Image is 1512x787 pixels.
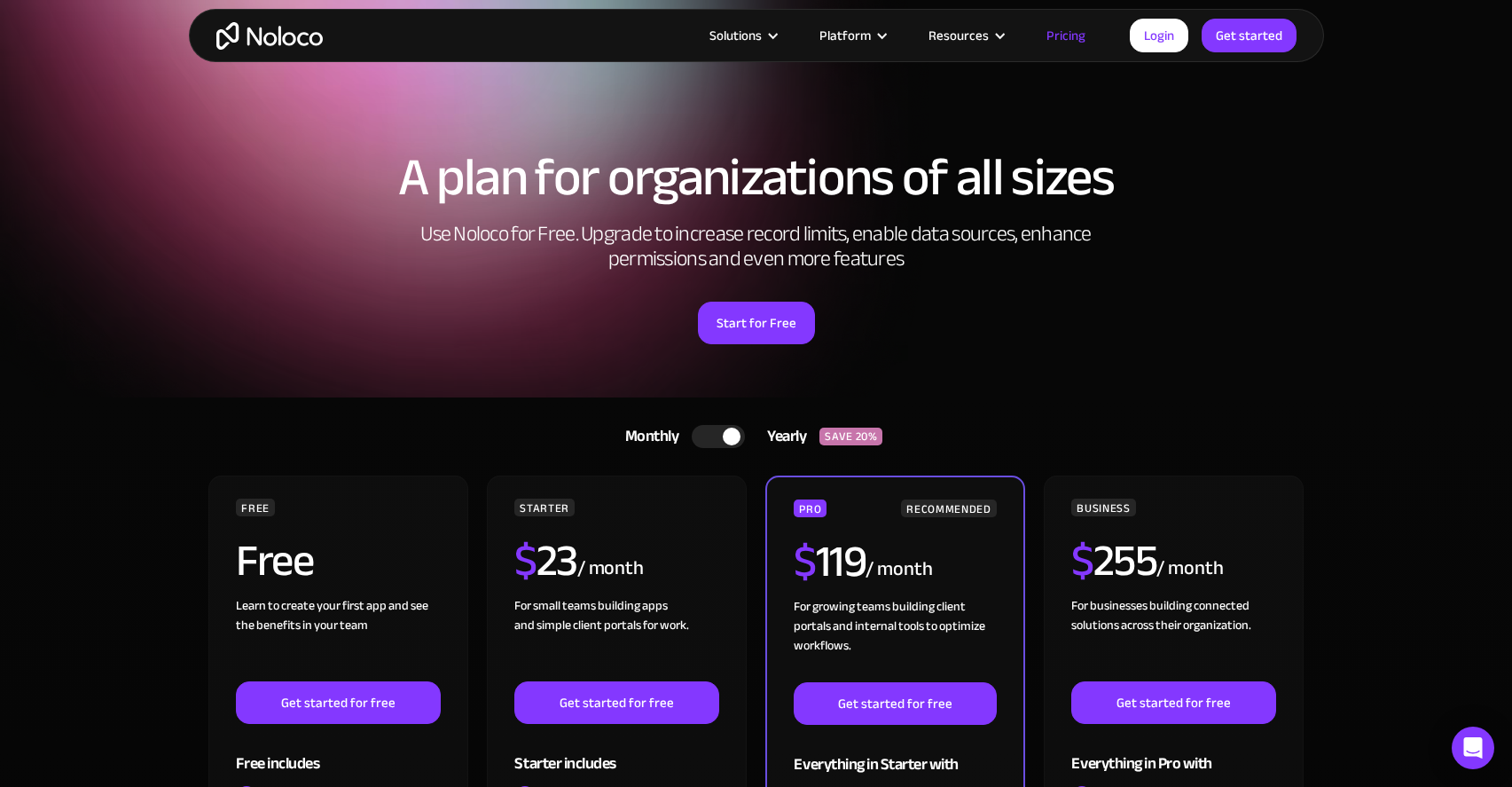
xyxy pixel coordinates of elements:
div: Open Intercom Messenger [1452,727,1494,769]
div: Yearly [745,423,819,450]
a: Get started for free [794,682,996,725]
h2: Use Noloco for Free. Upgrade to increase record limits, enable data sources, enhance permissions ... [402,222,1111,272]
div: For growing teams building client portals and internal tools to optimize workflows. [794,597,996,682]
div: FREE [236,499,275,516]
h1: A plan for organizations of all sizes [207,151,1306,204]
div: Learn to create your first app and see the benefits in your team ‍ [236,596,440,681]
h2: 255 [1071,539,1156,583]
div: Platform [819,24,871,47]
div: Solutions [687,24,797,47]
div: BUSINESS [1071,499,1135,516]
div: Resources [906,24,1024,47]
div: Solutions [709,24,762,47]
a: Pricing [1024,24,1108,47]
div: RECOMMENDED [901,500,996,517]
a: Get started for free [1071,681,1275,724]
div: For small teams building apps and simple client portals for work. ‍ [514,596,718,681]
span: $ [1071,519,1093,602]
div: Starter includes [514,724,718,782]
a: Get started for free [514,681,718,724]
a: Start for Free [698,302,815,344]
a: home [216,22,323,50]
div: STARTER [514,499,574,516]
h2: Free [236,539,313,583]
div: / month [1156,555,1223,583]
h2: 23 [514,539,577,583]
span: $ [794,520,816,603]
div: / month [577,555,644,583]
a: Get started for free [236,681,440,724]
div: / month [866,555,932,584]
a: Get started [1202,19,1297,52]
div: Resources [928,24,989,47]
span: $ [514,519,537,602]
div: For businesses building connected solutions across their organization. ‍ [1071,596,1275,681]
div: PRO [794,500,827,517]
div: Monthly [603,423,693,450]
div: Everything in Pro with [1071,724,1275,782]
div: Platform [797,24,906,47]
div: Everything in Starter with [794,725,996,783]
div: Free includes [236,724,440,782]
div: SAVE 20% [819,428,882,445]
h2: 119 [794,539,866,584]
a: Login [1130,19,1188,52]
